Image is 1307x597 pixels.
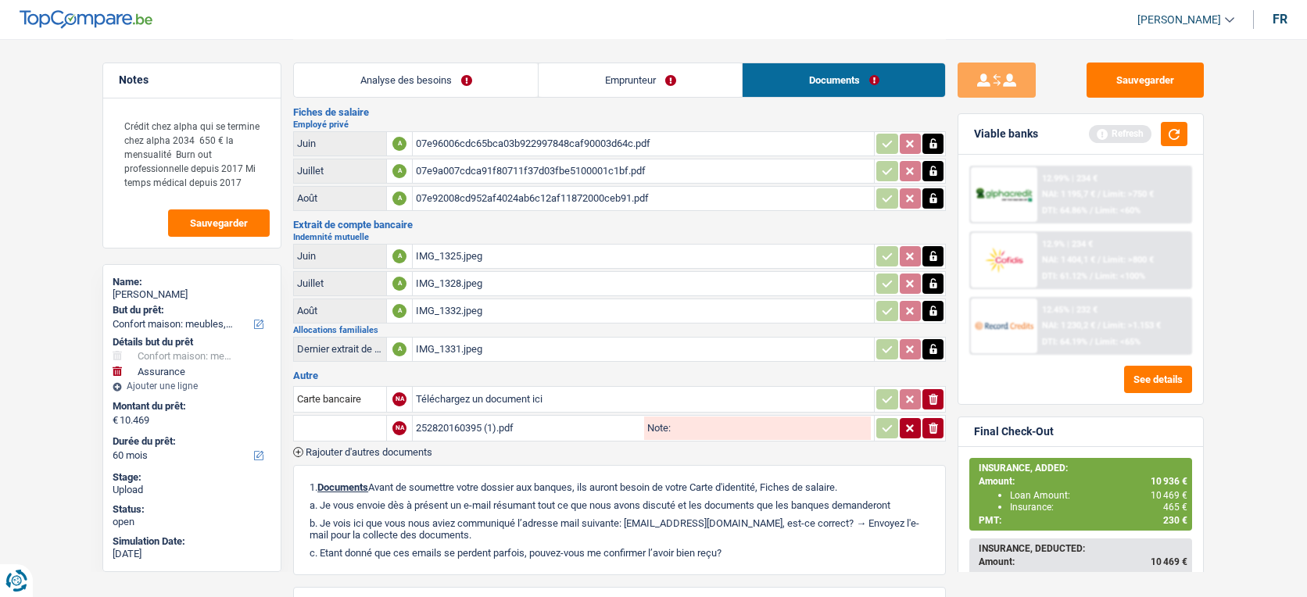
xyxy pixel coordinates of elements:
[297,192,383,204] div: Août
[1095,337,1140,347] span: Limit: <65%
[113,503,271,516] div: Status:
[297,165,383,177] div: Juillet
[1151,570,1187,581] span: 10 021 €
[979,556,1187,567] div: Amount:
[416,187,871,210] div: 07e92008cd952af4024ab6c12af11872000ceb91.pdf
[1090,206,1093,216] span: /
[416,299,871,323] div: IMG_1332.jpeg
[1124,366,1192,393] button: See details
[293,326,946,334] h2: Allocations familiales
[1098,255,1101,265] span: /
[297,138,383,149] div: Juin
[1151,476,1187,487] span: 10 936 €
[416,159,871,183] div: 07e9a007cdca91f80711f37d03fbe5100001c1bf.pdf
[113,288,271,301] div: [PERSON_NAME]
[975,186,1033,204] img: AlphaCredit
[1042,206,1087,216] span: DTI: 64.86%
[113,435,268,448] label: Durée du prêt:
[310,481,929,493] p: 1. Avant de soumettre votre dossier aux banques, ils auront besoin de votre Carte d'identité, Fic...
[1089,125,1151,142] div: Refresh
[1042,255,1095,265] span: NAI: 1 404,1 €
[310,517,929,541] p: b. Je vois ici que vous nous aviez communiqué l’adresse mail suivante: [EMAIL_ADDRESS][DOMAIN_NA...
[113,276,271,288] div: Name:
[1151,556,1187,567] span: 10 469 €
[539,63,742,97] a: Emprunteur
[113,381,271,391] div: Ajouter une ligne
[113,304,268,316] label: But du prêt:
[119,73,265,87] h5: Notes
[1151,490,1187,501] span: 10 469 €
[392,342,406,356] div: A
[190,218,248,228] span: Sauvegarder
[1103,255,1154,265] span: Limit: >800 €
[743,63,945,97] a: Documents
[1042,271,1087,281] span: DTI: 61.12%
[1098,320,1101,331] span: /
[113,414,118,427] span: €
[392,249,406,263] div: A
[293,370,946,381] h3: Autre
[113,548,271,560] div: [DATE]
[1042,239,1093,249] div: 12.9% | 234 €
[113,535,271,548] div: Simulation Date:
[1042,173,1098,184] div: 12.99% | 234 €
[392,421,406,435] div: NA
[297,305,383,316] div: Août
[293,447,432,457] button: Rajouter d'autres documents
[113,516,271,528] div: open
[1125,7,1234,33] a: [PERSON_NAME]
[1042,189,1095,199] span: NAI: 1 195,7 €
[979,463,1187,474] div: INSURANCE, ADDED:
[979,543,1187,554] div: INSURANCE, DEDUCTED:
[392,191,406,206] div: A
[392,304,406,318] div: A
[416,245,871,268] div: IMG_1325.jpeg
[416,338,871,361] div: IMG_1331.jpeg
[1163,502,1187,513] span: 465 €
[293,220,946,230] h3: Extrait de compte bancaire
[113,471,271,484] div: Stage:
[293,120,946,129] h2: Employé privé
[1103,189,1154,199] span: Limit: >750 €
[974,425,1054,438] div: Final Check-Out
[113,400,268,413] label: Montant du prêt:
[416,272,871,295] div: IMG_1328.jpeg
[310,547,929,559] p: c. Etant donné que ces emails se perdent parfois, pouvez-vous me confirmer l’avoir bien reçu?
[1042,305,1098,315] div: 12.45% | 232 €
[113,336,271,349] div: Détails but du prêt
[975,245,1033,274] img: Cofidis
[392,164,406,178] div: A
[1098,189,1101,199] span: /
[297,343,383,355] div: Dernier extrait de compte pour vos allocations familiales
[1137,13,1221,27] span: [PERSON_NAME]
[392,392,406,406] div: NA
[974,127,1038,141] div: Viable banks
[310,499,929,511] p: a. Je vous envoie dès à présent un e-mail résumant tout ce que nous avons discuté et les doc...
[1087,63,1204,98] button: Sauvegarder
[306,447,432,457] span: Rajouter d'autres documents
[1103,320,1161,331] span: Limit: >1.153 €
[1095,271,1145,281] span: Limit: <100%
[1163,515,1187,526] span: 230 €
[979,476,1187,487] div: Amount:
[294,63,538,97] a: Analyse des besoins
[113,484,271,496] div: Upload
[1010,502,1187,513] div: Insurance:
[1095,206,1140,216] span: Limit: <60%
[1273,12,1287,27] div: fr
[979,515,1187,526] div: PMT:
[1010,570,1187,581] div: Loan Amount:
[168,209,270,237] button: Sauvegarder
[975,311,1033,340] img: Record Credits
[1090,271,1093,281] span: /
[297,277,383,289] div: Juillet
[1042,320,1095,331] span: NAI: 1 230,2 €
[1010,490,1187,501] div: Loan Amount:
[392,277,406,291] div: A
[644,423,671,433] label: Note:
[317,481,368,493] span: Documents
[293,233,946,241] h2: Indemnité mutuelle
[297,250,383,262] div: Juin
[416,132,871,156] div: 07e96006cdc65bca03b922997848caf90003d64c.pdf
[293,107,946,117] h3: Fiches de salaire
